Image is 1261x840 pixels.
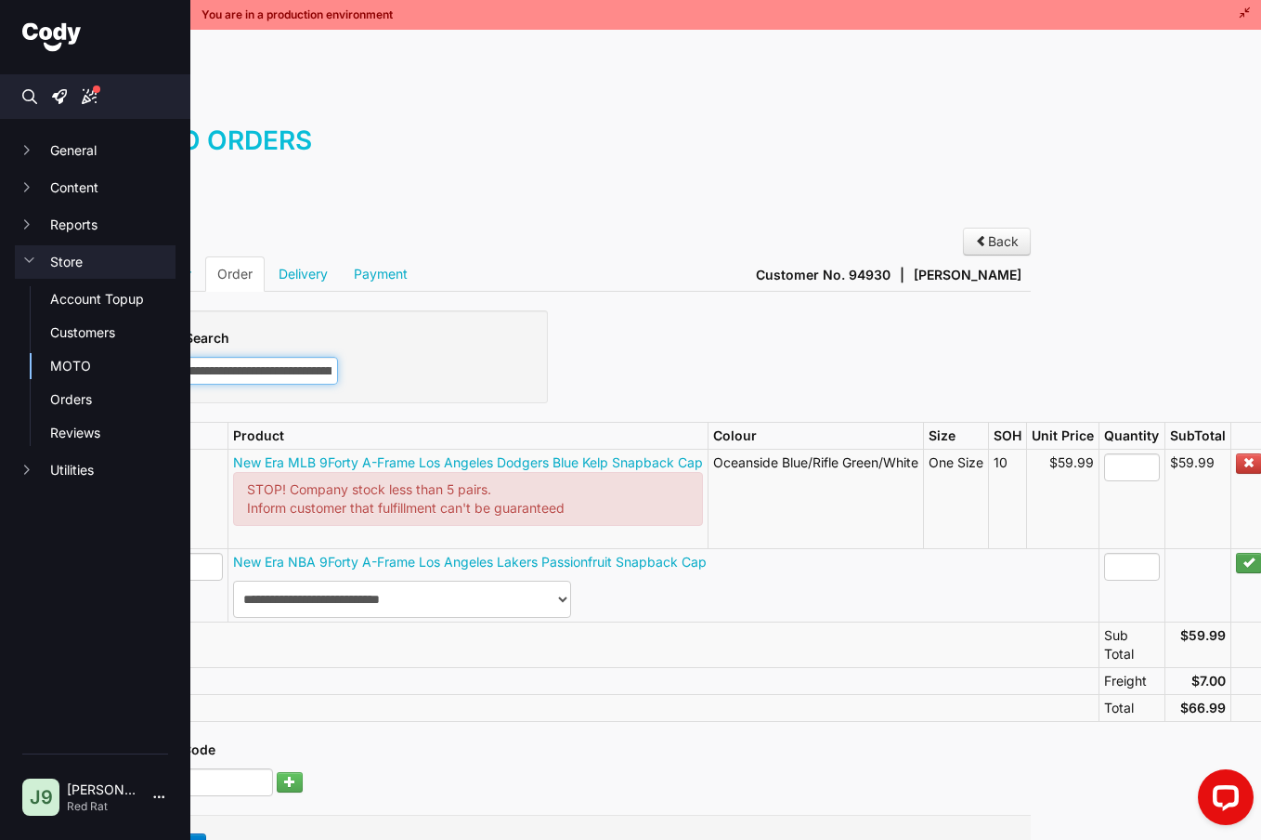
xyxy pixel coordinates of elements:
[923,423,988,449] th: Size
[15,245,175,279] button: Store
[67,799,138,814] p: Red Rat
[50,290,175,308] a: Account Topup
[121,122,1031,177] h1: MOTO Orders
[233,554,707,570] a: New Era NBA 9Forty A-Frame Los Angeles Lakers Passionfruit Snapback Cap
[1180,700,1226,715] strong: $66.99
[233,454,703,470] a: New Era MLB 9Forty A-Frame Los Angeles Dodgers Blue Kelp Snapback Cap
[15,453,175,487] button: Utilities
[50,424,175,442] a: Reviews
[1098,667,1164,694] td: Freight
[233,472,703,526] div: STOP! Company stock less than 5 pairs. Inform customer that fulfillment can't be guaranteed
[708,449,923,548] td: Oceanside Blue/Rifle Green/White
[1180,627,1226,643] strong: $59.99
[15,208,175,242] button: Reports
[708,423,923,449] th: Colour
[963,228,1031,256] a: Back
[50,357,175,375] a: MOTO
[15,171,175,204] button: Content
[988,449,1026,548] td: 10
[1164,423,1230,449] th: SubTotal
[50,390,175,409] a: Orders
[988,423,1026,449] th: SOH
[50,323,175,342] a: Customers
[1183,762,1261,840] iframe: LiveChat chat widget
[900,266,904,284] span: |
[130,329,539,348] h5: Product Search
[914,266,1021,284] span: [PERSON_NAME]
[1164,449,1230,548] td: $59.99
[1098,622,1164,667] td: Sub Total
[201,7,393,22] span: You are in a production environment
[15,134,175,167] button: General
[923,449,988,548] td: One Size
[1191,673,1226,689] strong: $7.00
[1026,423,1098,449] th: Unit Price
[756,266,890,284] span: Customer No. 94930
[121,741,1031,759] h5: Discount Code
[1098,694,1164,721] td: Total
[1026,449,1098,548] td: $59.99
[342,256,420,292] a: Payment
[266,256,340,292] a: Delivery
[1098,423,1164,449] th: Quantity
[67,781,138,799] p: [PERSON_NAME] | 9513
[227,423,708,449] th: Product
[205,256,265,292] a: Order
